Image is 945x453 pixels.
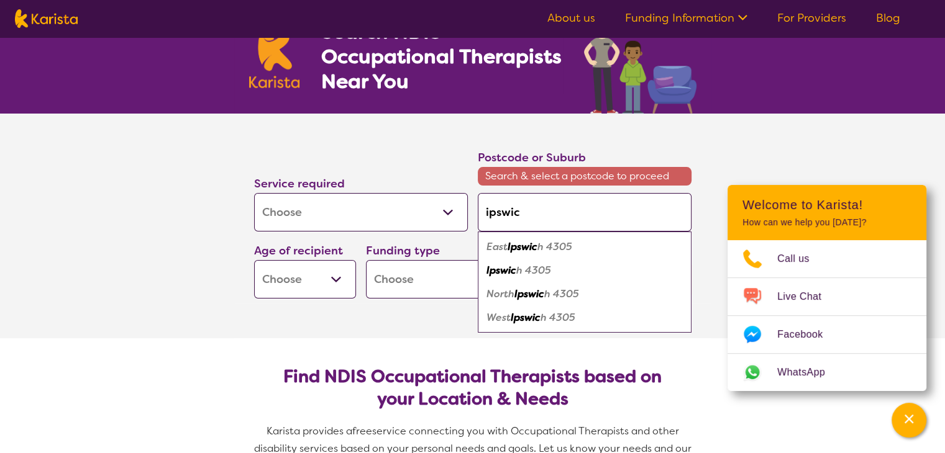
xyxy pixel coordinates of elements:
[15,9,78,28] img: Karista logo
[254,243,343,258] label: Age of recipient
[777,363,840,382] span: WhatsApp
[876,11,900,25] a: Blog
[544,287,579,300] em: h 4305
[352,424,372,437] span: free
[484,306,685,330] div: West Ipswich 4305
[537,240,572,253] em: h 4305
[742,217,911,228] p: How can we help you [DATE]?
[777,249,824,268] span: Call us
[777,11,846,25] a: For Providers
[478,167,692,186] span: Search & select a postcode to proceed
[486,240,508,253] em: East
[486,311,511,324] em: West
[777,325,838,344] span: Facebook
[511,311,541,324] em: Ipswic
[625,11,747,25] a: Funding Information
[486,287,514,300] em: North
[478,193,692,231] input: Type
[541,311,575,324] em: h 4305
[892,403,926,437] button: Channel Menu
[249,21,300,88] img: Karista logo
[547,11,595,25] a: About us
[486,264,516,277] em: Ipswic
[484,235,685,259] div: East Ipswich 4305
[514,287,544,300] em: Ipswic
[728,185,926,391] div: Channel Menu
[584,5,696,114] img: occupational-therapy
[516,264,551,277] em: h 4305
[728,354,926,391] a: Web link opens in a new tab.
[728,240,926,391] ul: Choose channel
[484,282,685,306] div: North Ipswich 4305
[267,424,352,437] span: Karista provides a
[254,176,345,191] label: Service required
[508,240,537,253] em: Ipswic
[777,287,836,306] span: Live Chat
[321,19,562,94] h1: Search NDIS Occupational Therapists Near You
[742,197,911,212] h2: Welcome to Karista!
[366,243,440,258] label: Funding type
[484,259,685,282] div: Ipswich 4305
[478,150,586,165] label: Postcode or Suburb
[264,366,682,410] h2: Find NDIS Occupational Therapists based on your Location & Needs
